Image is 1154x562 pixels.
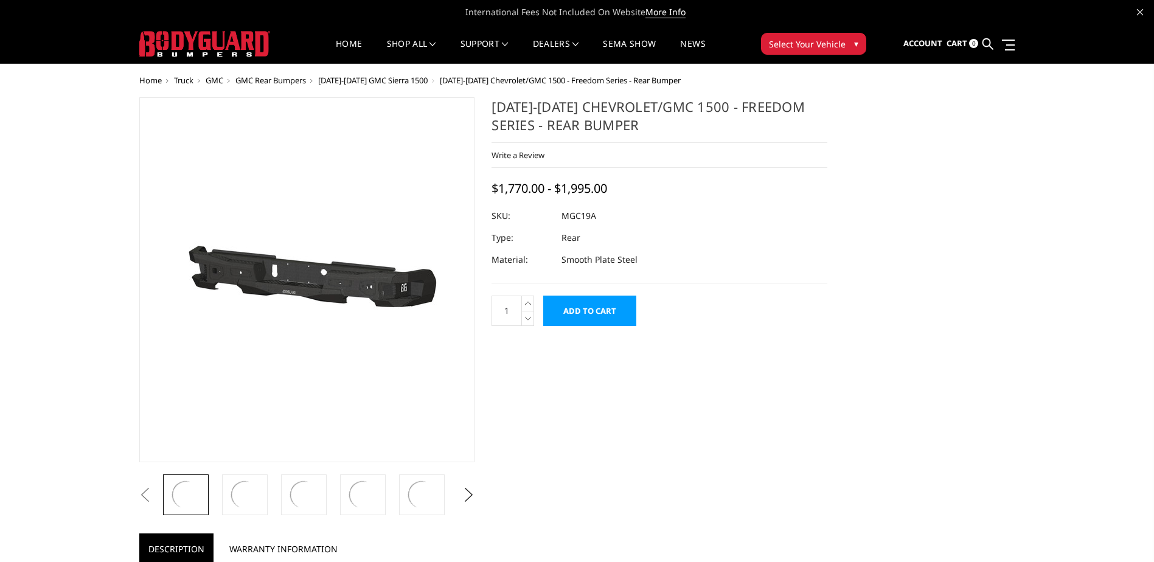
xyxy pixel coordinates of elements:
a: Write a Review [492,150,544,161]
h1: [DATE]-[DATE] Chevrolet/GMC 1500 - Freedom Series - Rear Bumper [492,97,827,143]
a: News [680,40,705,63]
img: BODYGUARD BUMPERS [139,31,270,57]
span: Cart [947,38,967,49]
img: 2019-2025 Chevrolet/GMC 1500 - Freedom Series - Rear Bumper [405,478,439,512]
a: More Info [645,6,686,18]
a: shop all [387,40,436,63]
a: 2019-2025 Chevrolet/GMC 1500 - Freedom Series - Rear Bumper [139,97,475,462]
a: Support [461,40,509,63]
a: Truck [174,75,193,86]
a: Cart 0 [947,27,978,60]
a: GMC Rear Bumpers [235,75,306,86]
span: Account [903,38,942,49]
img: 2019-2025 Chevrolet/GMC 1500 - Freedom Series - Rear Bumper [287,478,321,512]
dd: MGC19A [561,205,596,227]
a: Home [336,40,362,63]
dd: Rear [561,227,580,249]
button: Next [459,486,478,504]
img: 2019-2025 Chevrolet/GMC 1500 - Freedom Series - Rear Bumper [346,478,380,512]
span: [DATE]-[DATE] Chevrolet/GMC 1500 - Freedom Series - Rear Bumper [440,75,681,86]
dd: Smooth Plate Steel [561,249,638,271]
dt: SKU: [492,205,552,227]
dt: Type: [492,227,552,249]
a: [DATE]-[DATE] GMC Sierra 1500 [318,75,428,86]
a: Account [903,27,942,60]
span: ▾ [854,37,858,50]
img: 2019-2025 Chevrolet/GMC 1500 - Freedom Series - Rear Bumper [155,207,459,352]
a: GMC [206,75,223,86]
a: Dealers [533,40,579,63]
img: 2019-2025 Chevrolet/GMC 1500 - Freedom Series - Rear Bumper [228,478,262,512]
input: Add to Cart [543,296,636,326]
button: Select Your Vehicle [761,33,866,55]
button: Previous [136,486,155,504]
span: $1,770.00 - $1,995.00 [492,180,607,196]
a: SEMA Show [603,40,656,63]
span: 0 [969,39,978,48]
span: Select Your Vehicle [769,38,846,50]
img: 2019-2025 Chevrolet/GMC 1500 - Freedom Series - Rear Bumper [169,478,203,512]
a: Home [139,75,162,86]
dt: Material: [492,249,552,271]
